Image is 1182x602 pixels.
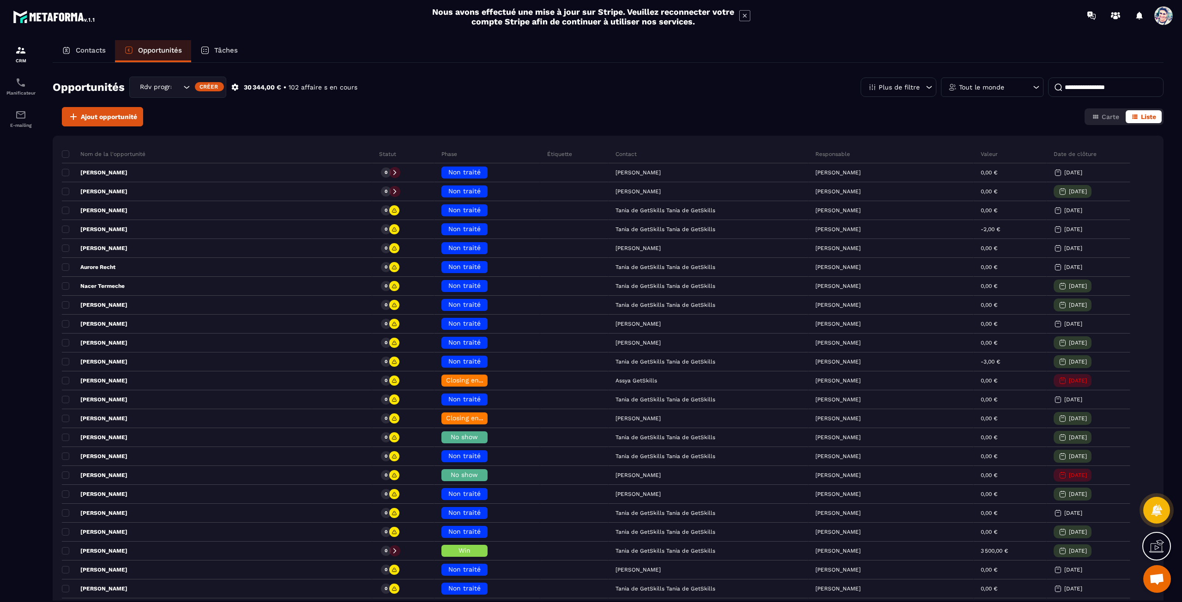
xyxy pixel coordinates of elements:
[815,358,861,365] p: [PERSON_NAME]
[815,340,861,346] p: [PERSON_NAME]
[62,528,127,536] p: [PERSON_NAME]
[981,510,997,516] p: 0,00 €
[448,225,481,232] span: Non traité
[62,453,127,460] p: [PERSON_NAME]
[62,358,127,365] p: [PERSON_NAME]
[1069,548,1087,554] p: [DATE]
[448,187,481,195] span: Non traité
[981,150,998,158] p: Valeur
[1069,472,1087,478] p: [DATE]
[981,529,997,535] p: 0,00 €
[62,396,127,403] p: [PERSON_NAME]
[1069,340,1087,346] p: [DATE]
[448,490,481,497] span: Non traité
[62,585,127,592] p: [PERSON_NAME]
[441,150,457,158] p: Phase
[815,245,861,251] p: [PERSON_NAME]
[448,509,481,516] span: Non traité
[981,377,997,384] p: 0,00 €
[815,169,861,176] p: [PERSON_NAME]
[385,396,387,403] p: 0
[1069,358,1087,365] p: [DATE]
[448,339,481,346] span: Non traité
[62,415,127,422] p: [PERSON_NAME]
[815,264,861,270] p: [PERSON_NAME]
[62,471,127,479] p: [PERSON_NAME]
[1141,113,1156,120] span: Liste
[62,320,127,328] p: [PERSON_NAME]
[385,321,387,327] p: 0
[13,8,96,25] img: logo
[385,377,387,384] p: 0
[981,340,997,346] p: 0,00 €
[981,245,997,251] p: 0,00 €
[1064,566,1082,573] p: [DATE]
[815,150,850,158] p: Responsable
[981,169,997,176] p: 0,00 €
[385,340,387,346] p: 0
[981,226,1000,232] p: -2,00 €
[1069,188,1087,195] p: [DATE]
[385,226,387,232] p: 0
[62,434,127,441] p: [PERSON_NAME]
[1069,415,1087,422] p: [DATE]
[981,396,997,403] p: 0,00 €
[1064,321,1082,327] p: [DATE]
[458,547,470,554] span: Win
[289,83,357,92] p: 102 affaire s en cours
[385,434,387,441] p: 0
[1069,453,1087,459] p: [DATE]
[385,207,387,214] p: 0
[62,150,145,158] p: Nom de la l'opportunité
[448,301,481,308] span: Non traité
[879,84,920,90] p: Plus de filtre
[1143,565,1171,593] a: Ouvrir le chat
[172,82,181,92] input: Search for option
[385,548,387,554] p: 0
[138,82,172,92] span: Rdv programmé
[981,548,1008,554] p: 3 500,00 €
[615,150,637,158] p: Contact
[62,282,125,290] p: Nacer Termeche
[448,566,481,573] span: Non traité
[2,58,39,63] p: CRM
[53,78,125,96] h2: Opportunités
[385,169,387,176] p: 0
[1102,113,1119,120] span: Carte
[815,321,861,327] p: [PERSON_NAME]
[62,509,127,517] p: [PERSON_NAME]
[62,263,115,271] p: Aurore Recht
[815,377,861,384] p: [PERSON_NAME]
[1064,207,1082,214] p: [DATE]
[62,226,127,233] p: [PERSON_NAME]
[1069,491,1087,497] p: [DATE]
[62,377,127,384] p: [PERSON_NAME]
[2,70,39,102] a: schedulerschedulerPlanificateur
[129,77,226,98] div: Search for option
[448,168,481,176] span: Non traité
[981,566,997,573] p: 0,00 €
[981,491,997,497] p: 0,00 €
[283,83,286,92] p: •
[379,150,396,158] p: Statut
[815,226,861,232] p: [PERSON_NAME]
[62,547,127,554] p: [PERSON_NAME]
[981,321,997,327] p: 0,00 €
[62,566,127,573] p: [PERSON_NAME]
[815,396,861,403] p: [PERSON_NAME]
[385,264,387,270] p: 0
[1069,283,1087,289] p: [DATE]
[1069,302,1087,308] p: [DATE]
[448,282,481,289] span: Non traité
[244,83,281,92] p: 30 344,00 €
[1064,264,1082,270] p: [DATE]
[385,245,387,251] p: 0
[76,46,106,54] p: Contacts
[451,471,478,478] span: No show
[15,77,26,88] img: scheduler
[815,434,861,441] p: [PERSON_NAME]
[385,566,387,573] p: 0
[448,358,481,365] span: Non traité
[981,283,997,289] p: 0,00 €
[547,150,572,158] p: Étiquette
